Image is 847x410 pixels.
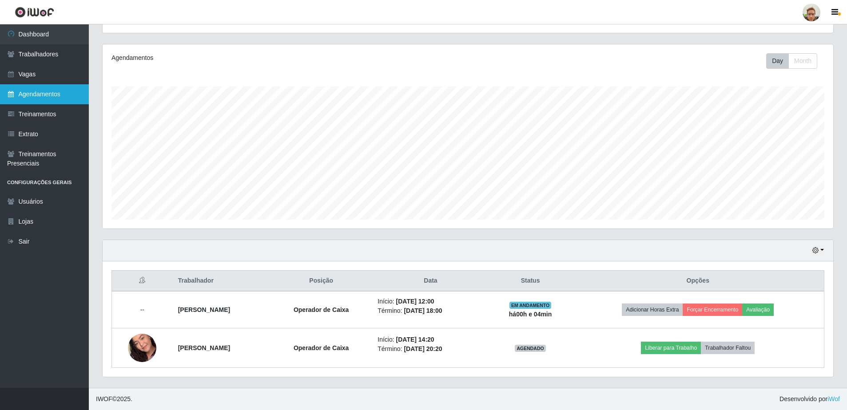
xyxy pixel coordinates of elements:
li: Término: [378,344,483,354]
strong: Operador de Caixa [294,344,349,351]
th: Posição [270,271,372,292]
span: EM ANDAMENTO [509,302,552,309]
img: CoreUI Logo [15,7,54,18]
div: Toolbar with button groups [766,53,824,69]
time: [DATE] 20:20 [404,345,442,352]
li: Início: [378,297,483,306]
strong: [PERSON_NAME] [178,344,230,351]
span: © 2025 . [96,394,132,404]
button: Avaliação [742,304,774,316]
span: IWOF [96,395,112,402]
button: Forçar Encerramento [683,304,742,316]
li: Término: [378,306,483,315]
button: Trabalhador Faltou [701,342,755,354]
th: Trabalhador [173,271,270,292]
time: [DATE] 18:00 [404,307,442,314]
button: Month [788,53,817,69]
button: Adicionar Horas Extra [622,304,683,316]
time: [DATE] 14:20 [396,336,434,343]
li: Início: [378,335,483,344]
strong: há 00 h e 04 min [509,311,552,318]
th: Status [489,271,572,292]
span: Desenvolvido por [779,394,840,404]
div: First group [766,53,817,69]
td: -- [112,291,173,328]
th: Data [372,271,489,292]
img: 1742350868901.jpeg [128,323,156,373]
span: AGENDADO [515,345,546,352]
a: iWof [827,395,840,402]
strong: [PERSON_NAME] [178,306,230,313]
th: Opções [572,271,824,292]
div: Agendamentos [111,53,401,63]
button: Day [766,53,789,69]
time: [DATE] 12:00 [396,298,434,305]
strong: Operador de Caixa [294,306,349,313]
button: Liberar para Trabalho [641,342,701,354]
